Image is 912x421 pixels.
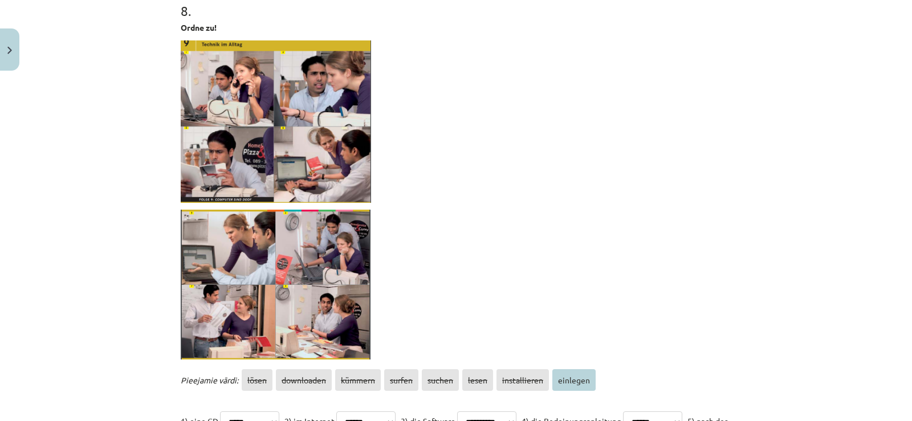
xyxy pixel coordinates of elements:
span: suchen [422,369,459,391]
span: einlegen [552,369,596,391]
span: downloaden [276,369,332,391]
strong: Ordne zu! [181,22,217,32]
span: surfen [384,369,418,391]
img: icon-close-lesson-0947bae3869378f0d4975bcd49f059093ad1ed9edebbc8119c70593378902aed.svg [7,47,12,54]
span: installieren [496,369,549,391]
span: lesen [462,369,493,391]
span: Pieejamie vārdi: [181,375,238,385]
span: lösen [242,369,272,391]
span: kümmern [335,369,381,391]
